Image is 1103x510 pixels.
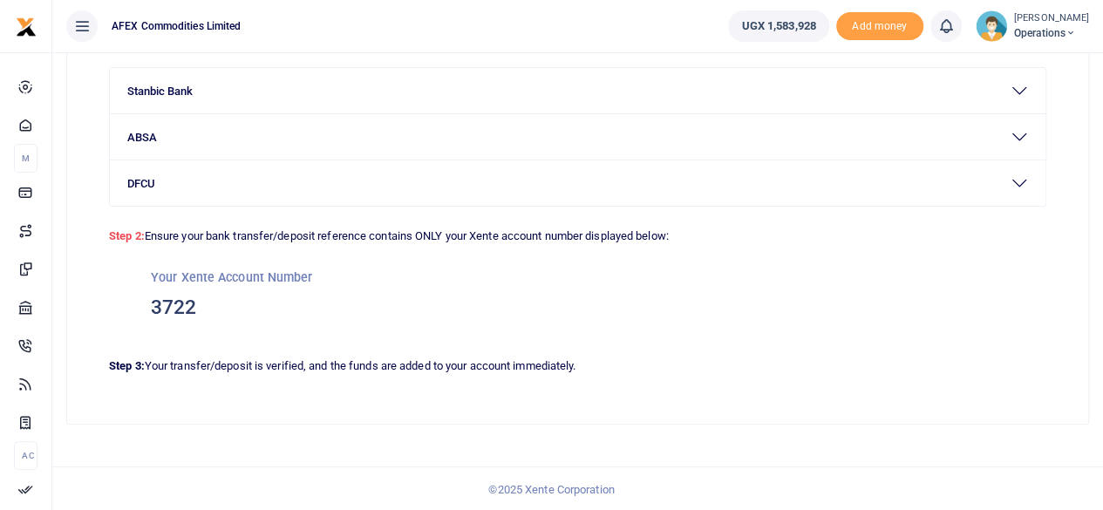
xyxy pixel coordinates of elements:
[110,114,1045,160] button: ABSA
[16,17,37,37] img: logo-small
[109,229,145,242] strong: Step 2:
[109,221,1046,246] p: Ensure your bank transfer/deposit reference contains ONLY your Xente account number displayed below:
[14,441,37,470] li: Ac
[109,357,1046,376] p: Your transfer/deposit is verified, and the funds are added to your account immediately.
[110,160,1045,206] button: DFCU
[836,12,923,41] li: Toup your wallet
[151,270,313,284] small: Your Xente Account Number
[721,10,835,42] li: Wallet ballance
[105,18,248,34] span: AFEX Commodities Limited
[728,10,828,42] a: UGX 1,583,928
[14,144,37,173] li: M
[976,10,1089,42] a: profile-user [PERSON_NAME] Operations
[1014,25,1089,41] span: Operations
[16,19,37,32] a: logo-small logo-large logo-large
[976,10,1007,42] img: profile-user
[110,68,1045,113] button: Stanbic Bank
[741,17,815,35] span: UGX 1,583,928
[836,18,923,31] a: Add money
[151,295,1004,321] h3: 3722
[1014,11,1089,26] small: [PERSON_NAME]
[836,12,923,41] span: Add money
[109,359,145,372] strong: Step 3:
